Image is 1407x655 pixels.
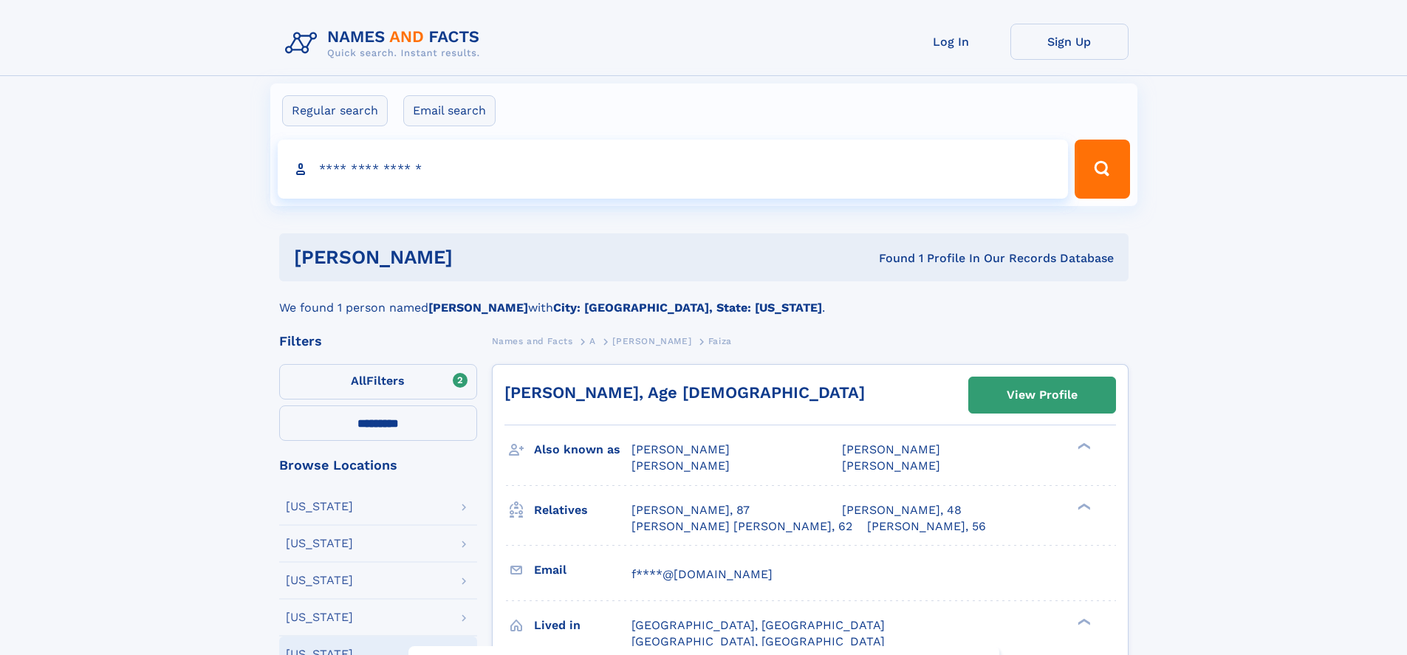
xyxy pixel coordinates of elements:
[631,618,885,632] span: [GEOGRAPHIC_DATA], [GEOGRAPHIC_DATA]
[282,95,388,126] label: Regular search
[1074,617,1092,626] div: ❯
[842,502,962,518] a: [PERSON_NAME], 48
[969,377,1115,413] a: View Profile
[842,459,940,473] span: [PERSON_NAME]
[892,24,1010,60] a: Log In
[665,250,1114,267] div: Found 1 Profile In Our Records Database
[631,459,730,473] span: [PERSON_NAME]
[631,442,730,456] span: [PERSON_NAME]
[534,498,631,523] h3: Relatives
[492,332,573,350] a: Names and Facts
[286,611,353,623] div: [US_STATE]
[279,459,477,472] div: Browse Locations
[428,301,528,315] b: [PERSON_NAME]
[1074,442,1092,451] div: ❯
[534,613,631,638] h3: Lived in
[612,332,691,350] a: [PERSON_NAME]
[631,518,852,535] a: [PERSON_NAME] [PERSON_NAME], 62
[1007,378,1078,412] div: View Profile
[1075,140,1129,199] button: Search Button
[842,442,940,456] span: [PERSON_NAME]
[631,634,885,648] span: [GEOGRAPHIC_DATA], [GEOGRAPHIC_DATA]
[504,383,865,402] a: [PERSON_NAME], Age [DEMOGRAPHIC_DATA]
[294,248,666,267] h1: [PERSON_NAME]
[279,335,477,348] div: Filters
[286,501,353,512] div: [US_STATE]
[589,336,596,346] span: A
[534,437,631,462] h3: Also known as
[1074,501,1092,511] div: ❯
[589,332,596,350] a: A
[279,24,492,64] img: Logo Names and Facts
[553,301,822,315] b: City: [GEOGRAPHIC_DATA], State: [US_STATE]
[534,558,631,583] h3: Email
[351,374,366,388] span: All
[403,95,496,126] label: Email search
[867,518,986,535] a: [PERSON_NAME], 56
[278,140,1069,199] input: search input
[286,538,353,549] div: [US_STATE]
[279,364,477,399] label: Filters
[279,281,1129,317] div: We found 1 person named with .
[612,336,691,346] span: [PERSON_NAME]
[631,502,750,518] a: [PERSON_NAME], 87
[1010,24,1129,60] a: Sign Up
[286,575,353,586] div: [US_STATE]
[708,336,732,346] span: Faiza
